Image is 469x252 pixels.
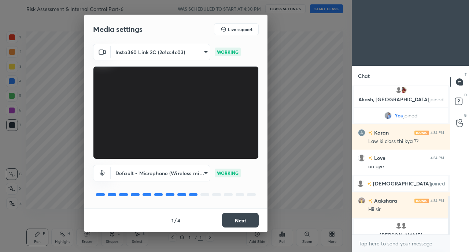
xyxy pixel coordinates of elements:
[358,232,444,244] p: [PERSON_NAME][MEDICAL_DATA]
[368,131,373,135] img: no-rating-badge.077c3623.svg
[414,131,429,135] img: iconic-light.a09c19a4.png
[414,199,429,203] img: iconic-light.a09c19a4.png
[395,113,403,119] span: You
[465,72,467,77] p: T
[373,181,431,187] span: [DEMOGRAPHIC_DATA]
[217,170,239,176] p: WORKING
[352,66,376,86] p: Chat
[400,222,407,229] img: default.png
[431,199,444,203] div: 4:34 PM
[431,131,444,135] div: 4:34 PM
[384,112,392,119] img: 5a270568c3c64797abd277386626bc37.jpg
[174,217,177,224] h4: /
[395,86,402,94] img: default.png
[403,113,418,119] span: joined
[368,163,444,170] div: aa gye
[431,156,444,160] div: 4:34 PM
[373,154,385,162] h6: Love
[358,97,444,102] p: Akash, [GEOGRAPHIC_DATA]
[93,25,143,34] h2: Media settings
[368,156,373,160] img: no-rating-badge.077c3623.svg
[357,180,364,187] img: default.png
[373,129,389,136] h6: Karan
[368,199,373,203] img: no-rating-badge.077c3623.svg
[368,138,444,145] div: Law ki class thi kya ??
[358,197,365,204] img: 5ed2501babdb474f8ef9e90440a1495d.jpg
[352,86,450,235] div: grid
[464,92,467,98] p: D
[177,217,180,224] h4: 4
[358,154,365,162] img: default.png
[464,113,467,118] p: G
[111,44,210,60] div: Insta360 Link 2C (2e1a:4c03)
[358,129,365,136] img: 3
[367,182,372,186] img: no-rating-badge.077c3623.svg
[217,49,239,55] p: WORKING
[111,165,210,181] div: Insta360 Link 2C (2e1a:4c03)
[429,96,444,103] span: joined
[373,197,397,204] h6: Aakshara
[395,222,402,229] img: default.png
[368,206,444,213] div: Hii sir
[400,86,407,94] img: 562e74c712064ef1b7085d4649ad5a86.jpg
[431,181,445,187] span: joined
[171,217,174,224] h4: 1
[228,27,252,31] h5: Live support
[222,213,259,227] button: Next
